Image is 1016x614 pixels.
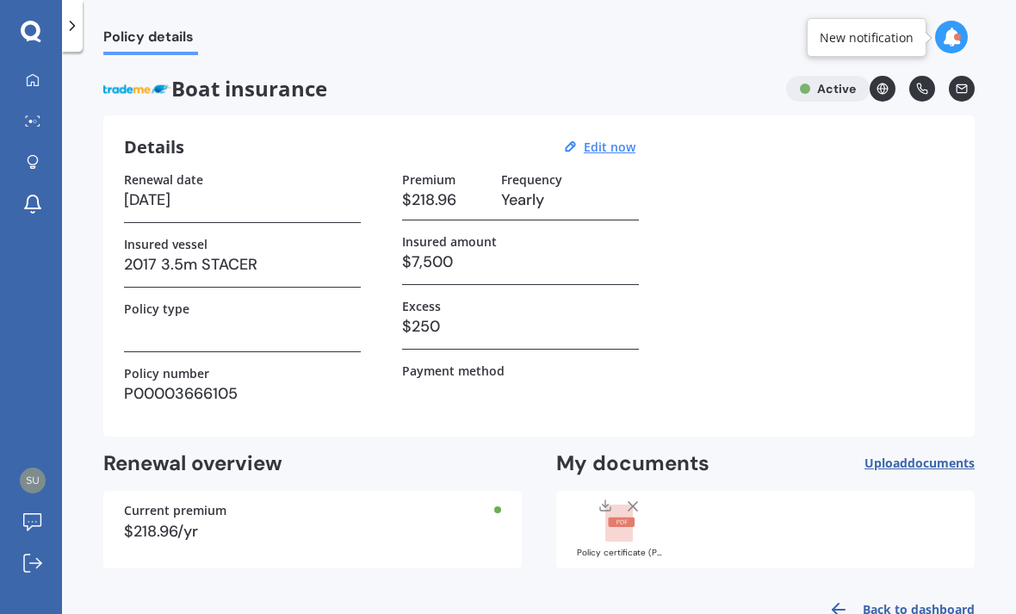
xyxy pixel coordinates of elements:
[124,237,208,251] label: Insured vessel
[124,505,501,517] div: Current premium
[103,76,171,102] img: Trademe.webp
[402,249,639,275] h3: $7,500
[402,187,487,213] h3: $218.96
[402,363,505,378] label: Payment method
[20,468,46,493] img: 8a99e2496d3e21dda05ac77e9ca5ed0c
[556,450,709,477] h2: My documents
[124,136,184,158] h3: Details
[579,140,641,155] button: Edit now
[402,299,441,313] label: Excess
[124,524,501,539] div: $218.96/yr
[124,172,203,187] label: Renewal date
[820,29,914,47] div: New notification
[864,450,975,477] button: Uploaddocuments
[577,549,663,557] div: Policy certificate (P00003666105).pdf
[501,172,562,187] label: Frequency
[103,76,772,102] span: Boat insurance
[501,187,639,213] h3: Yearly
[124,301,189,316] label: Policy type
[864,456,975,470] span: Upload
[908,455,975,471] span: documents
[402,313,639,339] h3: $250
[103,450,522,477] h2: Renewal overview
[124,366,209,381] label: Policy number
[124,251,361,277] h3: 2017 3.5m STACER
[103,28,198,52] span: Policy details
[402,172,455,187] label: Premium
[124,187,361,213] h3: [DATE]
[402,234,497,249] label: Insured amount
[584,139,635,155] u: Edit now
[124,381,361,406] h3: P00003666105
